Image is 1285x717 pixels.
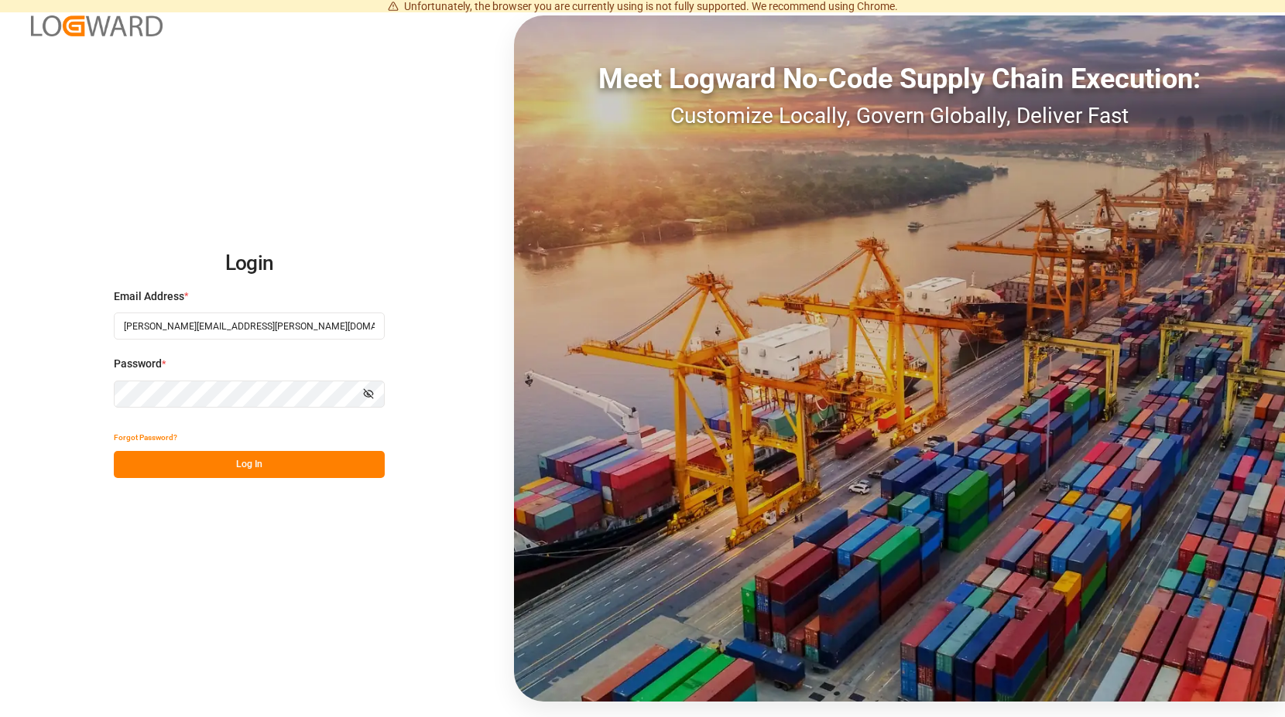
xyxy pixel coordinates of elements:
[114,356,162,372] span: Password
[514,58,1285,100] div: Meet Logward No-Code Supply Chain Execution:
[114,451,385,478] button: Log In
[514,100,1285,132] div: Customize Locally, Govern Globally, Deliver Fast
[31,15,163,36] img: Logward_new_orange.png
[114,424,177,451] button: Forgot Password?
[114,239,385,289] h2: Login
[114,289,184,305] span: Email Address
[114,312,385,340] input: Enter your email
